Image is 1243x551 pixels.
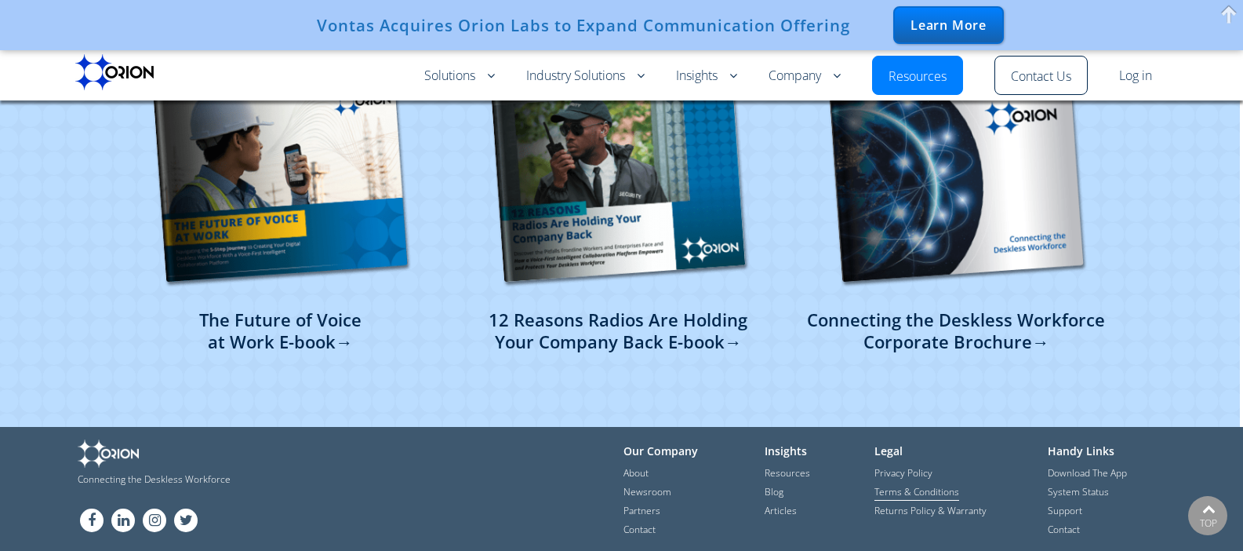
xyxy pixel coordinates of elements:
[874,466,932,480] a: Privacy Policy
[623,485,671,499] a: Newsroom
[725,330,742,353] span: →
[765,485,783,499] a: Blog
[623,504,660,518] a: Partners
[1119,67,1152,86] a: Log in
[676,67,737,86] a: Insights
[769,67,841,86] a: Company
[807,308,1105,354] a: Connecting the Deskless Workforce Corporate Brochure→
[765,440,851,462] h3: Insights
[623,440,741,462] h3: Our Company
[765,466,810,480] a: Resources
[874,440,1024,462] h3: Legal
[482,70,755,293] img: 12 Reasons Radios Hold Your Company Back E-book - Push-to-Talk Solutions - Orion
[78,440,139,468] img: Orion
[961,369,1243,551] iframe: Chat Widget
[489,308,747,354] a: 12 Reasons Radios Are HoldingYour Company Back E-book→
[874,485,959,501] a: Terms & Conditions
[893,6,1004,44] div: Learn More
[199,308,362,354] a: The Future of Voiceat Work E-book→
[623,466,649,480] a: About
[765,504,797,518] a: Articles
[526,67,645,86] a: Industry Solutions
[424,67,495,86] a: Solutions
[889,68,947,86] a: Resources
[623,523,656,537] a: Contact
[317,16,850,35] div: Vontas Acquires Orion Labs to Expand Communication Offering
[1032,330,1049,353] span: →
[874,504,987,518] a: Returns Policy & Warranty
[820,70,1093,293] img: Orion Corporate Brochure - Unified Communications and Push-to-Talk 2.0
[336,330,353,353] span: →
[75,54,154,90] img: Orion labs Black logo
[78,474,435,485] span: Connecting the Deskless Workforce
[144,70,417,293] img: The Future of Voice at Work - Push-to-Talk Team Collaboration - Orion
[1011,68,1071,86] a: Contact Us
